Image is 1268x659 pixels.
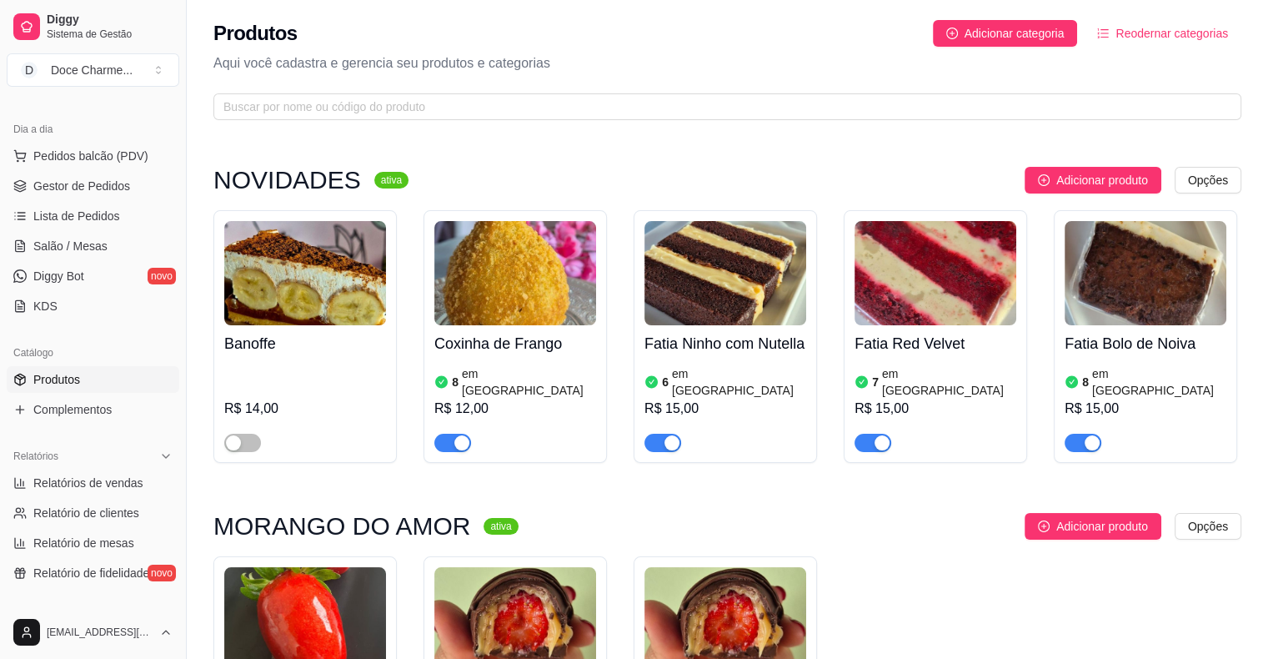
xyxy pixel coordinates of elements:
[7,396,179,423] a: Complementos
[213,53,1241,73] p: Aqui você cadastra e gerencia seu produtos e categorias
[7,293,179,319] a: KDS
[47,13,173,28] span: Diggy
[21,62,38,78] span: D
[7,53,179,87] button: Select a team
[965,24,1065,43] span: Adicionar categoria
[7,366,179,393] a: Produtos
[434,399,596,419] div: R$ 12,00
[1065,221,1226,325] img: product-image
[13,450,58,463] span: Relatórios
[1188,171,1228,189] span: Opções
[7,612,179,652] button: [EMAIL_ADDRESS][DOMAIN_NAME]
[1065,399,1226,419] div: R$ 15,00
[1097,28,1109,39] span: ordered-list
[223,98,1218,116] input: Buscar por nome ou código do produto
[213,170,361,190] h3: NOVIDADES
[33,298,58,314] span: KDS
[213,516,470,536] h3: MORANGO DO AMOR
[872,374,879,390] article: 7
[33,178,130,194] span: Gestor de Pedidos
[7,143,179,169] button: Pedidos balcão (PDV)
[462,365,596,399] article: em [GEOGRAPHIC_DATA]
[1038,174,1050,186] span: plus-circle
[33,565,149,581] span: Relatório de fidelidade
[33,401,112,418] span: Complementos
[1025,167,1161,194] button: Adicionar produto
[484,518,518,535] sup: ativa
[224,221,386,325] img: product-image
[7,7,179,47] a: DiggySistema de Gestão
[47,626,153,639] span: [EMAIL_ADDRESS][DOMAIN_NAME]
[7,500,179,526] a: Relatório de clientes
[1175,513,1241,540] button: Opções
[1188,517,1228,536] span: Opções
[452,374,459,390] article: 8
[7,116,179,143] div: Dia a dia
[434,221,596,325] img: product-image
[213,20,298,47] h2: Produtos
[224,332,386,355] h4: Banoffe
[1025,513,1161,540] button: Adicionar produto
[1056,517,1148,536] span: Adicionar produto
[33,148,148,164] span: Pedidos balcão (PDV)
[882,365,1016,399] article: em [GEOGRAPHIC_DATA]
[1038,521,1050,532] span: plus-circle
[1175,167,1241,194] button: Opções
[933,20,1078,47] button: Adicionar categoria
[1084,20,1241,47] button: Reodernar categorias
[644,399,806,419] div: R$ 15,00
[7,340,179,366] div: Catálogo
[434,332,596,355] h4: Coxinha de Frango
[33,475,143,491] span: Relatórios de vendas
[33,535,134,551] span: Relatório de mesas
[33,505,139,521] span: Relatório de clientes
[33,268,84,284] span: Diggy Bot
[7,173,179,199] a: Gestor de Pedidos
[644,221,806,325] img: product-image
[224,399,386,419] div: R$ 14,00
[946,28,958,39] span: plus-circle
[662,374,669,390] article: 6
[1115,24,1228,43] span: Reodernar categorias
[7,560,179,586] a: Relatório de fidelidadenovo
[7,233,179,259] a: Salão / Mesas
[7,470,179,496] a: Relatórios de vendas
[33,238,108,254] span: Salão / Mesas
[374,172,408,189] sup: ativa
[855,221,1016,325] img: product-image
[7,530,179,556] a: Relatório de mesas
[33,208,120,224] span: Lista de Pedidos
[855,332,1016,355] h4: Fatia Red Velvet
[644,332,806,355] h4: Fatia Ninho com Nutella
[672,365,806,399] article: em [GEOGRAPHIC_DATA]
[1065,332,1226,355] h4: Fatia Bolo de Noiva
[855,399,1016,419] div: R$ 15,00
[51,62,133,78] div: Doce Charme ...
[1082,374,1089,390] article: 8
[1092,365,1226,399] article: em [GEOGRAPHIC_DATA]
[7,263,179,289] a: Diggy Botnovo
[1056,171,1148,189] span: Adicionar produto
[33,371,80,388] span: Produtos
[7,203,179,229] a: Lista de Pedidos
[47,28,173,41] span: Sistema de Gestão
